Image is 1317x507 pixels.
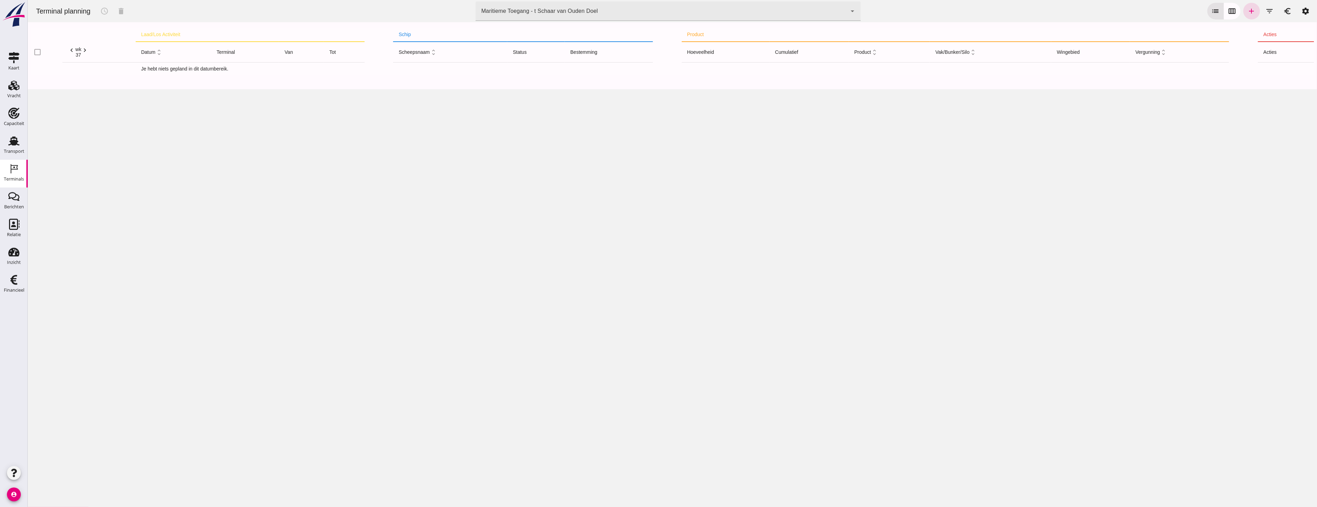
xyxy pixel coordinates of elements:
div: Vracht [7,93,21,98]
i: unfold_more [1132,49,1140,56]
i: chevron_right [53,47,61,54]
i: add [1220,7,1228,15]
th: terminal [183,42,251,63]
th: laad/los activiteit [108,28,337,42]
th: van [251,42,296,63]
th: schip [365,28,625,42]
span: product [827,49,851,55]
i: unfold_more [128,49,135,56]
img: logo-small.a267ee39.svg [1,2,26,27]
th: acties [1230,42,1286,63]
i: euro [1256,7,1264,15]
i: arrow_drop_down [821,7,829,15]
th: wingebied [1023,42,1102,63]
i: calendar_view_week [1200,7,1209,15]
i: unfold_more [942,49,949,56]
i: unfold_more [402,49,409,56]
th: hoeveelheid [654,42,742,63]
div: Financieel [4,288,24,292]
span: scheepsnaam [371,49,409,55]
div: Maritieme Toegang - t Schaar van Ouden Doel [453,7,570,15]
span: datum [113,49,135,55]
th: bestemming [537,42,625,63]
div: Terminal planning [3,6,68,16]
i: filter_list [1238,7,1246,15]
th: product [654,28,1202,42]
span: vak/bunker/silo [908,49,949,55]
span: vergunning [1108,49,1140,55]
div: Capaciteit [4,121,24,126]
div: Berichten [4,205,24,209]
div: 37 [48,52,53,58]
th: cumulatief [742,42,821,63]
div: Terminals [4,177,24,181]
i: chevron_left [40,47,48,54]
i: settings [1274,7,1282,15]
div: wk [48,47,53,52]
div: Transport [4,149,24,153]
td: Je hebt niets gepland in dit datumbereik. [108,63,1286,75]
i: list [1184,7,1192,15]
div: Relatie [7,232,21,237]
div: Kaart [8,66,19,70]
th: acties [1230,28,1286,42]
th: status [479,42,537,63]
th: tot [296,42,337,63]
div: Inzicht [7,260,21,265]
i: unfold_more [843,49,851,56]
i: account_circle [7,488,21,501]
